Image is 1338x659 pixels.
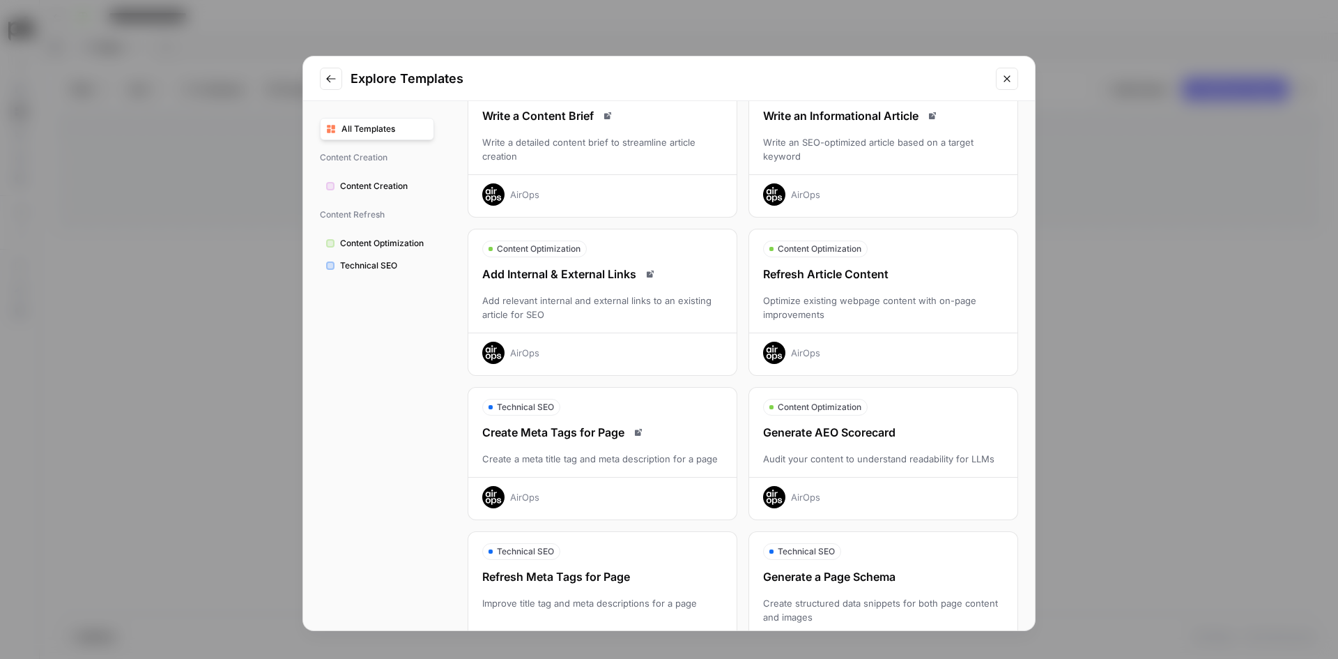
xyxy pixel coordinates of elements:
a: Read docs [924,107,941,124]
span: Technical SEO [340,259,428,272]
span: Technical SEO [497,545,554,558]
a: Read docs [630,424,647,441]
span: Technical SEO [497,401,554,414]
div: AirOps [791,188,820,202]
div: AirOps [791,346,820,360]
div: Add Internal & External Links [468,266,737,282]
span: Content Optimization [778,401,861,414]
button: Content OptimizationRefresh Article ContentOptimize existing webpage content with on-page improve... [748,229,1018,376]
button: Content Creation [320,175,434,197]
div: Improve title tag and meta descriptions for a page [468,596,737,624]
div: Write a Content Brief [468,107,737,124]
div: Add relevant internal and external links to an existing article for SEO [468,294,737,321]
button: Technical SEO [320,255,434,277]
button: Write an Informational ArticleRead docsWrite an SEO-optimized article based on a target keywordAi... [748,70,1018,218]
span: Content Refresh [320,203,434,227]
button: Technical SEOCreate Meta Tags for PageRead docsCreate a meta title tag and meta description for a... [468,387,737,520]
div: Write an SEO-optimized article based on a target keyword [749,135,1017,163]
button: Content Optimization [320,232,434,255]
div: Create Meta Tags for Page [468,424,737,441]
span: Content Optimization [340,237,428,250]
button: Content OptimizationGenerate AEO ScorecardAudit your content to understand readability for LLMsAi... [748,387,1018,520]
button: Go to previous step [320,68,342,90]
div: Optimize existing webpage content with on-page improvements [749,294,1017,321]
span: Content Creation [320,146,434,169]
div: AirOps [510,188,539,202]
div: Write an Informational Article [749,107,1017,124]
span: Content Creation [340,180,428,192]
div: AirOps [791,490,820,504]
span: Technical SEO [778,545,835,558]
button: Close modal [996,68,1018,90]
div: Write a detailed content brief to streamline article creation [468,135,737,163]
div: Generate AEO Scorecard [749,424,1017,441]
h2: Explore Templates [351,69,987,89]
span: Content Optimization [497,243,580,255]
div: AirOps [510,346,539,360]
span: Content Optimization [778,243,861,255]
div: Create a meta title tag and meta description for a page [468,452,737,466]
div: Refresh Article Content [749,266,1017,282]
div: Audit your content to understand readability for LLMs [749,452,1017,466]
button: All Templates [320,118,434,140]
a: Read docs [599,107,616,124]
button: Content OptimizationAdd Internal & External LinksRead docsAdd relevant internal and external link... [468,229,737,376]
button: Write a Content BriefRead docsWrite a detailed content brief to streamline article creationAirOps [468,70,737,218]
div: Generate a Page Schema [749,568,1017,585]
a: Read docs [642,266,659,282]
span: All Templates [341,123,428,135]
div: Refresh Meta Tags for Page [468,568,737,585]
div: Create structured data snippets for both page content and images [749,596,1017,624]
div: AirOps [510,490,539,504]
